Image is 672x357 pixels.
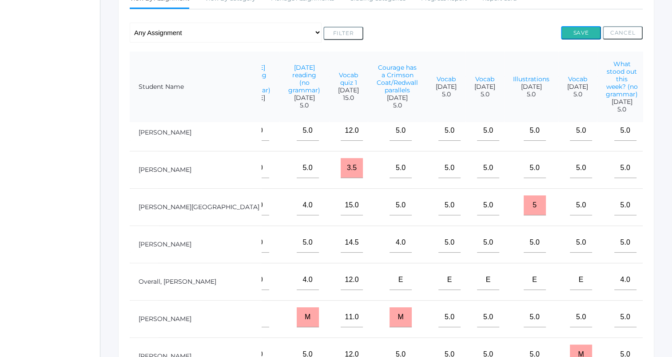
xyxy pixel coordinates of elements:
span: [DATE] [288,94,320,102]
a: Overall, [PERSON_NAME] [139,278,216,286]
span: 5.0 [436,91,457,98]
a: Illustrations [513,75,549,83]
a: Vocab [437,75,456,83]
span: 5.0 [288,102,320,109]
span: 5.0 [567,91,588,98]
a: What stood out this week? (no grammar) [606,60,638,98]
a: [PERSON_NAME] [139,128,191,136]
span: [DATE] [436,83,457,91]
a: [PERSON_NAME] [139,166,191,174]
a: [PERSON_NAME] [139,240,191,248]
a: Courage has a Crimson Coat/Redwall parallels [377,63,418,94]
a: [PERSON_NAME][GEOGRAPHIC_DATA] [139,203,259,211]
span: 5.0 [513,91,549,98]
span: [DATE] [513,83,549,91]
span: 5.0 [606,106,638,113]
a: [DATE] reading (no grammar) [288,63,320,94]
span: [DATE] [606,98,638,106]
button: Cancel [603,26,643,40]
span: [DATE] [338,87,359,94]
span: [DATE] [474,83,495,91]
span: 5.0 [377,102,418,109]
span: 15.0 [338,94,359,102]
span: [DATE] [377,94,418,102]
span: 5.0 [474,91,495,98]
button: Filter [323,27,363,40]
a: Vocab [568,75,587,83]
button: Save [561,26,601,40]
a: [PERSON_NAME] [139,315,191,323]
th: Student Name [130,52,262,123]
a: Vocab quiz 1 [339,71,358,87]
a: Vocab [475,75,494,83]
span: [DATE] [567,83,588,91]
